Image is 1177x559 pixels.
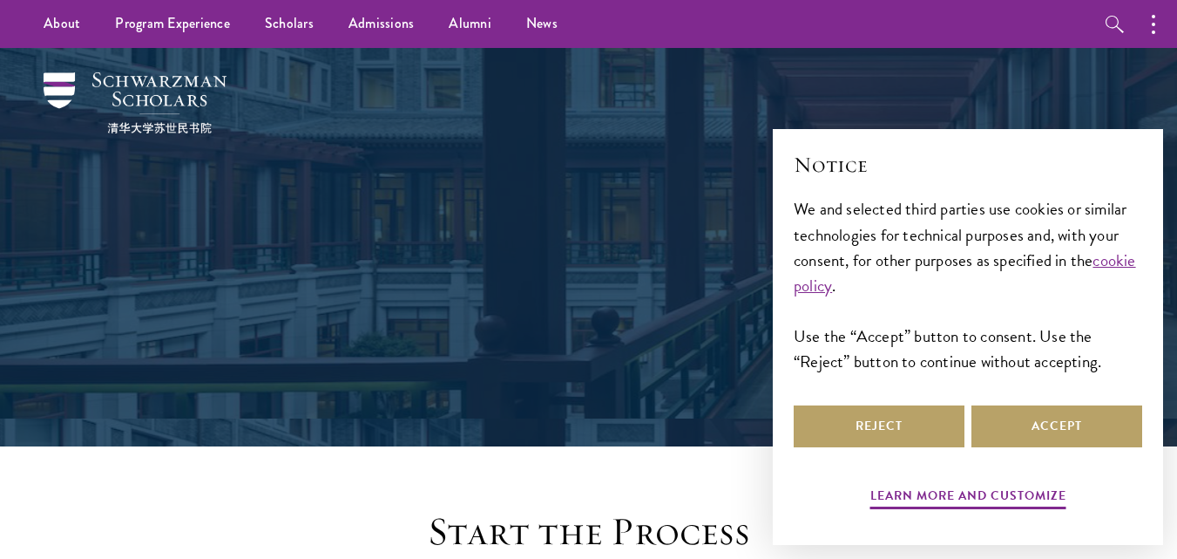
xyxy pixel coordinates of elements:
div: We and selected third parties use cookies or similar technologies for technical purposes and, wit... [794,196,1142,373]
a: cookie policy [794,248,1136,298]
h2: Notice [794,150,1142,180]
button: Learn more and customize [870,485,1066,512]
img: Schwarzman Scholars [44,72,227,133]
h2: Start the Process [319,508,859,556]
button: Reject [794,406,964,447]
button: Accept [971,406,1142,447]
